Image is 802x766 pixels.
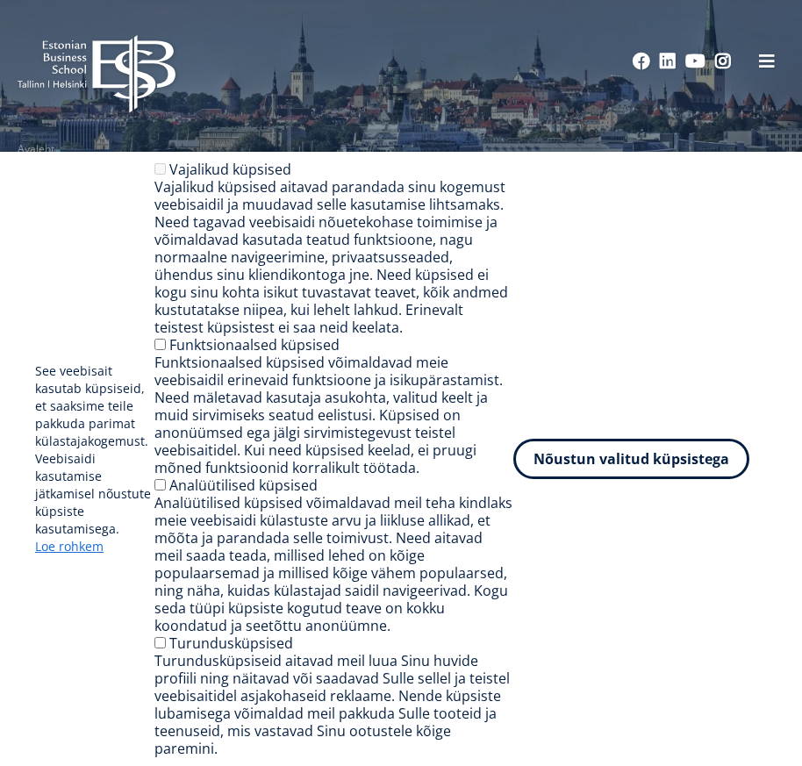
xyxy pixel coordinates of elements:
[154,354,513,476] div: Funktsionaalsed küpsised võimaldavad meie veebisaidil erinevaid funktsioone ja isikupärastamist. ...
[35,538,104,555] a: Loe rohkem
[169,160,291,179] label: Vajalikud küpsised
[685,53,705,70] a: Youtube
[659,53,677,70] a: Linkedin
[18,140,54,158] a: Avaleht
[513,439,749,479] button: Nõustun valitud küpsistega
[169,476,318,495] label: Analüütilised küpsised
[154,652,513,757] div: Turundusküpsiseid aitavad meil luua Sinu huvide profiili ning näitavad või saadavad Sulle sellel ...
[154,178,513,336] div: Vajalikud küpsised aitavad parandada sinu kogemust veebisaidil ja muudavad selle kasutamise lihts...
[154,494,513,634] div: Analüütilised küpsised võimaldavad meil teha kindlaks meie veebisaidi külastuste arvu ja liikluse...
[169,634,293,653] label: Turundusküpsised
[35,362,154,555] p: See veebisait kasutab küpsiseid, et saaksime teile pakkuda parimat külastajakogemust. Veebisaidi ...
[633,53,650,70] a: Facebook
[714,53,732,70] a: Instagram
[169,335,340,354] label: Funktsionaalsed küpsised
